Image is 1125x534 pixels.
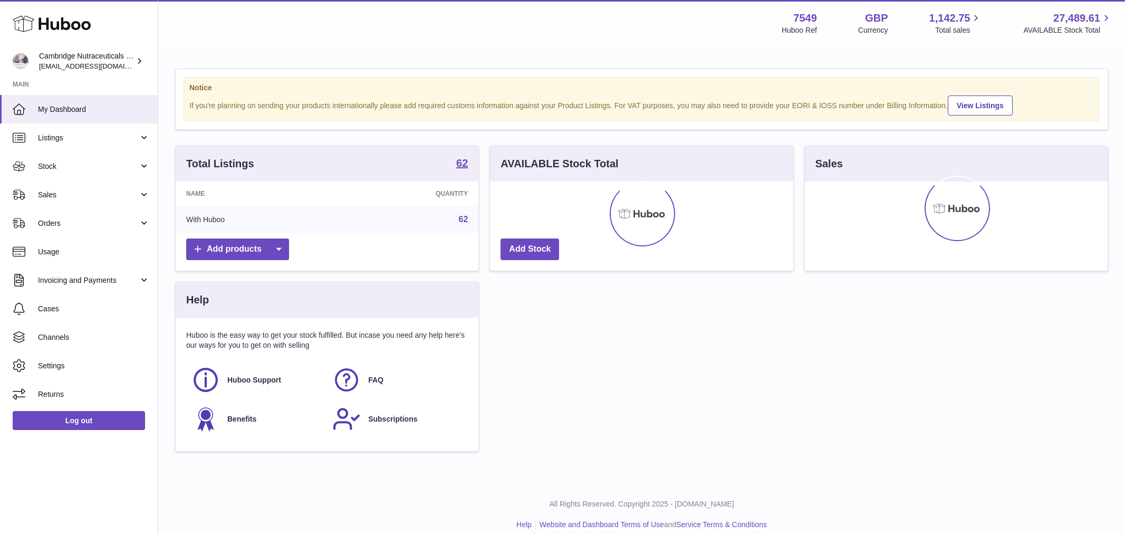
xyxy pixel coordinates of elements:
span: Orders [38,218,139,228]
a: Huboo Support [191,366,322,394]
span: Stock [38,161,139,171]
a: View Listings [948,96,1013,116]
span: Settings [38,361,150,371]
a: 1,142.75 Total sales [929,11,983,35]
span: Subscriptions [368,414,417,424]
div: Currency [858,25,888,35]
strong: 62 [456,158,468,168]
span: Returns [38,389,150,399]
th: Name [176,182,335,206]
h3: Total Listings [186,157,254,171]
span: FAQ [368,375,383,385]
span: My Dashboard [38,104,150,115]
strong: 7549 [793,11,817,25]
li: and [536,520,767,530]
img: qvc@camnutra.com [13,53,28,69]
th: Quantity [335,182,478,206]
strong: GBP [865,11,888,25]
span: Channels [38,332,150,342]
a: Log out [13,411,145,430]
a: Add products [186,239,289,260]
div: Huboo Ref [782,25,817,35]
span: Listings [38,133,139,143]
span: Total sales [935,25,982,35]
p: All Rights Reserved. Copyright 2025 - [DOMAIN_NAME] [167,499,1117,509]
span: Huboo Support [227,375,281,385]
span: Sales [38,190,139,200]
span: Invoicing and Payments [38,275,139,285]
a: 62 [456,158,468,170]
a: Help [516,520,532,529]
span: AVAILABLE Stock Total [1023,25,1112,35]
span: Benefits [227,414,256,424]
h3: Help [186,293,209,307]
a: 27,489.61 AVAILABLE Stock Total [1023,11,1112,35]
strong: Notice [189,83,1094,93]
a: Service Terms & Conditions [676,520,767,529]
a: FAQ [332,366,463,394]
span: Cases [38,304,150,314]
a: Subscriptions [332,405,463,433]
div: Cambridge Nutraceuticals Ltd [39,51,134,71]
span: [EMAIL_ADDRESS][DOMAIN_NAME] [39,62,155,70]
span: 27,489.61 [1053,11,1100,25]
a: Website and Dashboard Terms of Use [540,520,664,529]
span: 1,142.75 [929,11,970,25]
h3: AVAILABLE Stock Total [501,157,618,171]
span: Usage [38,247,150,257]
p: Huboo is the easy way to get your stock fulfilled. But incase you need any help here's our ways f... [186,330,468,350]
a: Benefits [191,405,322,433]
div: If you're planning on sending your products internationally please add required customs informati... [189,94,1094,116]
a: 62 [459,215,468,224]
td: With Huboo [176,206,335,233]
a: Add Stock [501,239,559,260]
h3: Sales [815,157,843,171]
